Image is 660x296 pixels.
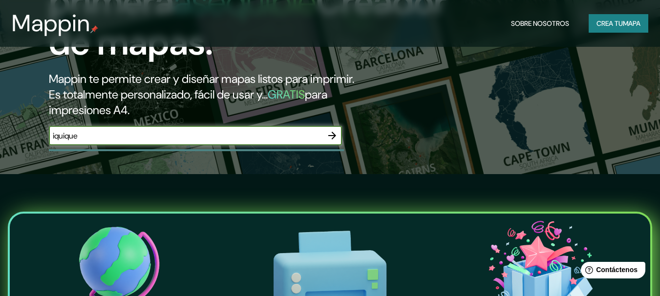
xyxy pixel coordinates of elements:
[623,19,640,28] font: mapa
[511,19,569,28] font: Sobre nosotros
[589,14,648,33] button: Crea tumapa
[507,14,573,33] button: Sobre nosotros
[596,19,623,28] font: Crea tu
[268,87,305,102] font: GRATIS
[12,8,90,39] font: Mappin
[573,258,649,285] iframe: Lanzador de widgets de ayuda
[49,130,322,141] input: Elige tu lugar favorito
[49,87,268,102] font: Es totalmente personalizado, fácil de usar y...
[49,87,327,118] font: para impresiones A4.
[49,71,354,86] font: Mappin te permite crear y diseñar mapas listos para imprimir.
[90,25,98,33] img: pin de mapeo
